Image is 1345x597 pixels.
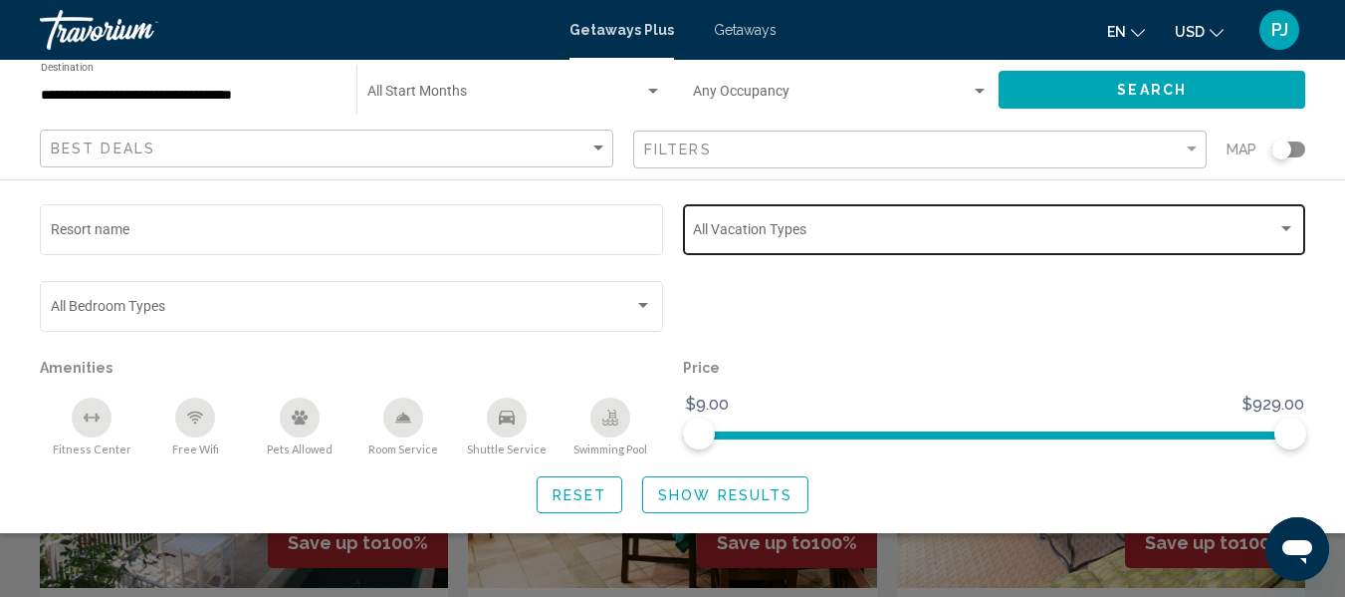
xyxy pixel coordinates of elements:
[644,142,712,157] span: Filters
[658,487,792,503] span: Show Results
[51,141,155,156] span: Best Deals
[569,22,674,38] a: Getaways Plus
[351,397,455,456] button: Room Service
[573,443,647,455] span: Swimming Pool
[1107,24,1126,40] span: en
[40,397,143,456] button: Fitness Center
[467,443,547,455] span: Shuttle Service
[1175,17,1224,46] button: Change currency
[633,130,1207,170] button: Filter
[40,354,663,382] p: Amenities
[1253,9,1305,51] button: User Menu
[40,10,550,50] a: Travorium
[53,443,131,455] span: Fitness Center
[1227,136,1256,163] span: Map
[683,354,1306,382] p: Price
[1265,517,1329,581] iframe: Button to launch messaging window
[1271,20,1288,40] span: PJ
[714,22,777,38] a: Getaways
[51,141,607,157] mat-select: Sort by
[559,397,662,456] button: Swimming Pool
[1117,83,1187,99] span: Search
[537,476,623,513] button: Reset
[172,443,219,455] span: Free Wifi
[642,476,808,513] button: Show Results
[143,397,247,456] button: Free Wifi
[368,443,438,455] span: Room Service
[267,443,333,455] span: Pets Allowed
[553,487,607,503] span: Reset
[1107,17,1145,46] button: Change language
[1175,24,1205,40] span: USD
[248,397,351,456] button: Pets Allowed
[999,71,1305,108] button: Search
[455,397,559,456] button: Shuttle Service
[1239,390,1307,420] span: $929.00
[683,390,732,420] span: $9.00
